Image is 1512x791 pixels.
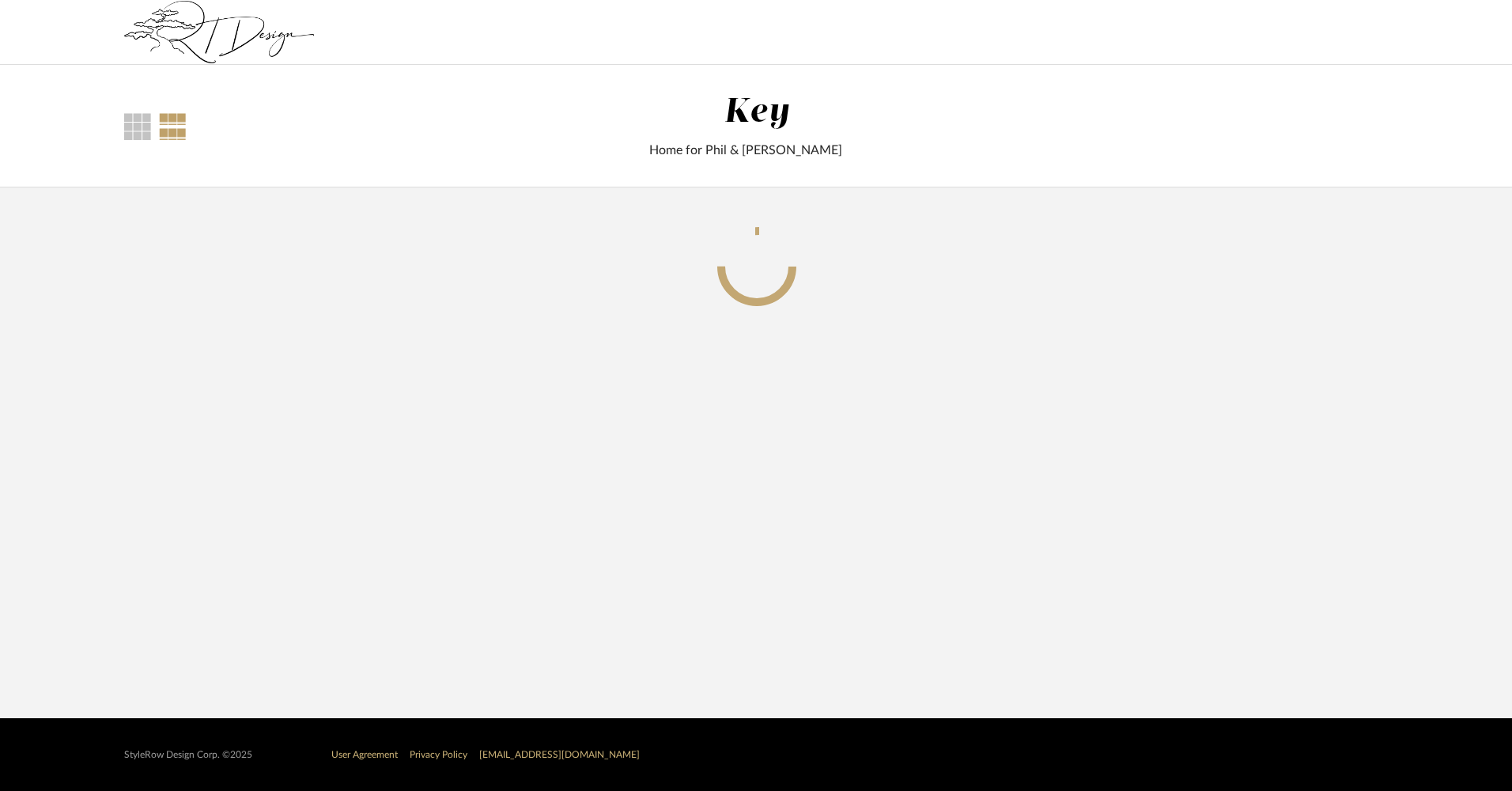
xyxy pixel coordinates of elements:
[724,96,789,129] div: Key
[339,141,1153,160] div: Home for Phil & [PERSON_NAME]
[331,750,398,759] a: User Agreement
[124,749,252,761] div: StyleRow Design Corp. ©2025
[124,1,314,64] img: a93e51f2-f5f4-48a4-b081-f16ea44529b7.jpg
[479,750,640,759] a: [EMAIL_ADDRESS][DOMAIN_NAME]
[410,750,467,759] a: Privacy Policy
